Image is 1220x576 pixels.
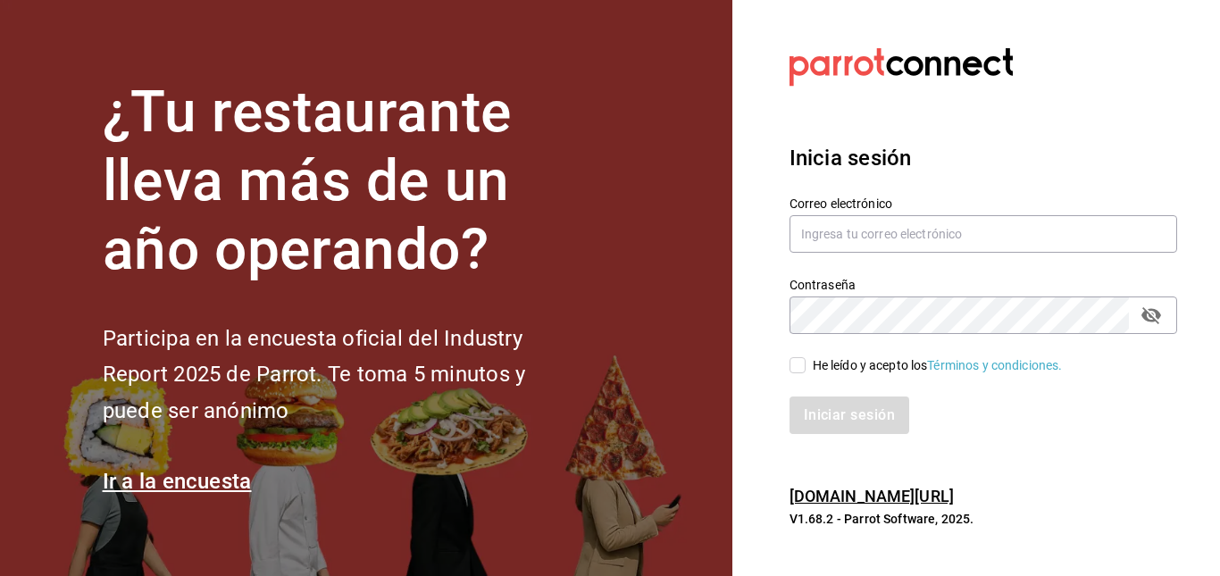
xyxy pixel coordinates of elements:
h3: Inicia sesión [790,142,1177,174]
h1: ¿Tu restaurante lleva más de un año operando? [103,79,585,284]
div: He leído y acepto los [813,356,1063,375]
label: Contraseña [790,279,1177,291]
a: [DOMAIN_NAME][URL] [790,487,954,505]
a: Términos y condiciones. [927,358,1062,372]
p: V1.68.2 - Parrot Software, 2025. [790,510,1177,528]
input: Ingresa tu correo electrónico [790,215,1177,253]
h2: Participa en la encuesta oficial del Industry Report 2025 de Parrot. Te toma 5 minutos y puede se... [103,321,585,430]
label: Correo electrónico [790,197,1177,210]
a: Ir a la encuesta [103,469,252,494]
button: passwordField [1136,300,1166,330]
